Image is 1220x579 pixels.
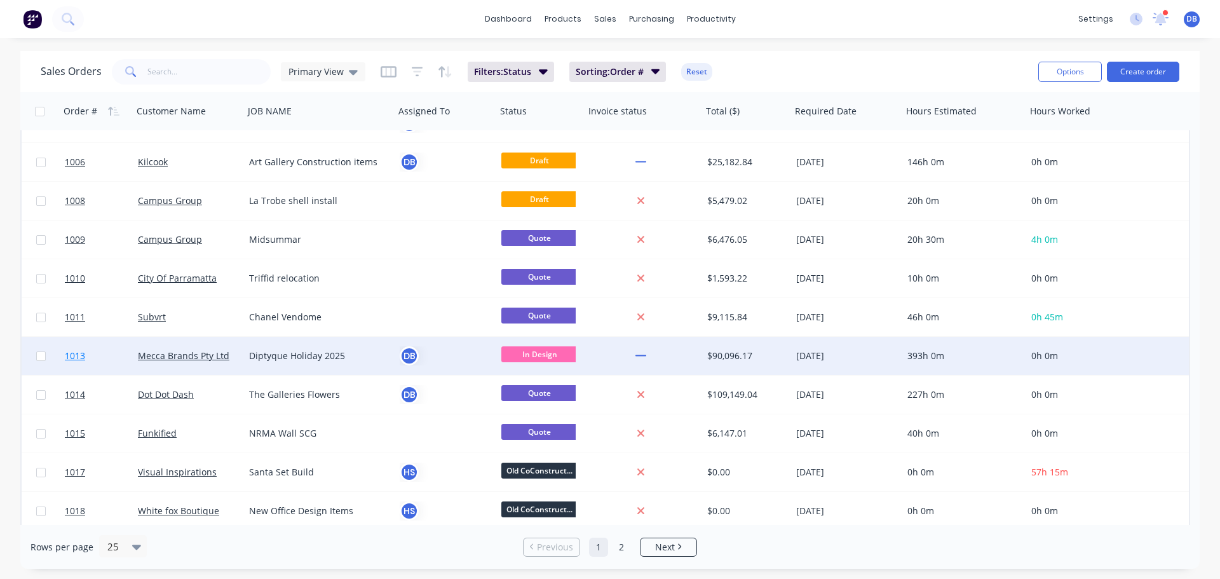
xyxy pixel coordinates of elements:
a: 1017 [65,453,138,491]
a: dashboard [478,10,538,29]
div: The Galleries Flowers [249,388,383,401]
div: settings [1072,10,1120,29]
div: $6,476.05 [707,233,782,246]
div: Chanel Vendome [249,311,383,324]
span: 4h 0m [1031,233,1058,245]
div: NRMA Wall SCG [249,427,383,440]
h1: Sales Orders [41,65,102,78]
span: DB [1186,13,1197,25]
span: Previous [537,541,573,554]
a: Mecca Brands Pty Ltd [138,350,229,362]
a: 1008 [65,182,138,220]
div: $25,182.84 [707,156,782,168]
a: 1013 [65,337,138,375]
div: Invoice status [588,105,647,118]
div: 10h 0m [907,272,1015,285]
span: 57h 15m [1031,466,1068,478]
div: productivity [681,10,742,29]
a: Campus Group [138,194,202,207]
div: 40h 0m [907,427,1015,440]
div: 146h 0m [907,156,1015,168]
div: Midsummar [249,233,383,246]
button: Filters:Status [468,62,554,82]
div: Triffid relocation [249,272,383,285]
div: Required Date [795,105,857,118]
div: $6,147.01 [707,427,782,440]
div: $90,096.17 [707,350,782,362]
div: Hours Estimated [906,105,977,118]
span: 1018 [65,505,85,517]
span: Quote [501,230,578,246]
span: In Design [501,346,578,362]
div: Assigned To [398,105,450,118]
a: 1010 [65,259,138,297]
a: Visual Inspirations [138,466,217,478]
span: 0h 0m [1031,505,1058,517]
span: 1013 [65,350,85,362]
span: Old CoConstruct... [501,463,578,479]
div: [DATE] [796,233,897,246]
div: Order # [64,105,97,118]
div: 227h 0m [907,388,1015,401]
div: 393h 0m [907,350,1015,362]
span: Next [655,541,675,554]
div: 20h 30m [907,233,1015,246]
div: [DATE] [796,427,897,440]
ul: Pagination [518,538,702,557]
div: Customer Name [137,105,206,118]
span: 0h 0m [1031,194,1058,207]
span: 1014 [65,388,85,401]
a: White fox Boutique [138,505,219,517]
div: [DATE] [796,194,897,207]
span: 1017 [65,466,85,479]
button: HS [400,463,419,482]
span: Quote [501,424,578,440]
a: Campus Group [138,233,202,245]
a: Page 2 [612,538,631,557]
span: 0h 0m [1031,388,1058,400]
div: products [538,10,588,29]
span: Draft [501,153,578,168]
button: DB [400,385,419,404]
a: 1015 [65,414,138,453]
div: DB [400,346,419,365]
div: 0h 0m [907,466,1015,479]
span: 1009 [65,233,85,246]
button: HS [400,501,419,521]
button: Reset [681,63,712,81]
div: [DATE] [796,350,897,362]
div: Total ($) [706,105,740,118]
span: 1010 [65,272,85,285]
span: 0h 0m [1031,272,1058,284]
div: $109,149.04 [707,388,782,401]
span: 1008 [65,194,85,207]
div: New Office Design Items [249,505,383,517]
a: Previous page [524,541,579,554]
span: 0h 0m [1031,350,1058,362]
div: Diptyque Holiday 2025 [249,350,383,362]
span: 0h 45m [1031,311,1063,323]
span: Primary View [288,65,344,78]
div: [DATE] [796,388,897,401]
button: DB [400,153,419,172]
div: $5,479.02 [707,194,782,207]
div: $0.00 [707,505,782,517]
a: 1006 [65,143,138,181]
input: Search... [147,59,271,85]
div: [DATE] [796,466,897,479]
a: Subvrt [138,311,166,323]
div: 0h 0m [907,505,1015,517]
span: 1006 [65,156,85,168]
a: Next page [640,541,696,554]
div: 20h 0m [907,194,1015,207]
button: Sorting:Order # [569,62,667,82]
span: Quote [501,385,578,401]
span: 0h 0m [1031,156,1058,168]
span: Quote [501,269,578,285]
div: Art Gallery Construction items [249,156,383,168]
div: [DATE] [796,311,897,324]
img: Factory [23,10,42,29]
